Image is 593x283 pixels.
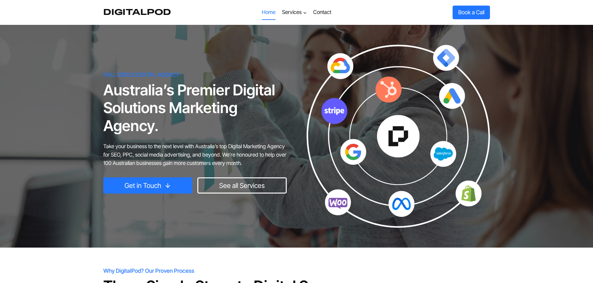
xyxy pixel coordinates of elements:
p: Take your business to the next level with Australia’s top Digital Marketing Agency for SEO, PPC, ... [103,142,287,168]
a: Home [259,5,279,20]
h6: FULL CIRCLE DIGITAL AGENCY [103,71,287,78]
img: digitalpod-hero-image - DigitalPod [307,45,490,228]
span: Get in Touch [125,180,161,191]
h6: Why DigitalPod? Our Proven Process [103,267,490,274]
a: DigitalPod [103,7,171,17]
span: See all Services [219,180,265,191]
h1: Australia’s Premier Digital Solutions Marketing Agency. [103,81,287,135]
span: Services [282,8,307,16]
a: See all Services [197,177,287,194]
a: Services [279,5,310,20]
a: Book a Call [453,6,490,19]
a: Contact [310,5,334,20]
nav: Primary Navigation [259,5,334,20]
a: Get in Touch [103,177,193,194]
